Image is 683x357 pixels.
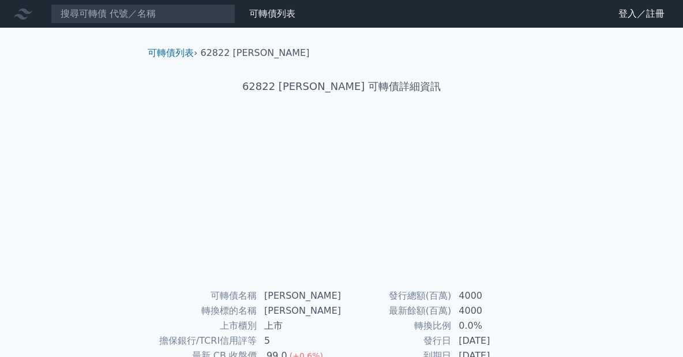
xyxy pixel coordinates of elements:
[201,46,310,60] li: 62822 [PERSON_NAME]
[138,78,545,95] h1: 62822 [PERSON_NAME] 可轉債詳細資訊
[152,303,257,318] td: 轉換標的名稱
[257,333,341,348] td: 5
[341,288,452,303] td: 發行總額(百萬)
[452,288,531,303] td: 4000
[249,8,295,19] a: 可轉債列表
[452,318,531,333] td: 0.0%
[609,5,674,23] a: 登入／註冊
[152,318,257,333] td: 上市櫃別
[341,333,452,348] td: 發行日
[257,288,341,303] td: [PERSON_NAME]
[341,303,452,318] td: 最新餘額(百萬)
[452,333,531,348] td: [DATE]
[148,46,197,60] li: ›
[152,333,257,348] td: 擔保銀行/TCRI信用評等
[257,303,341,318] td: [PERSON_NAME]
[51,4,235,24] input: 搜尋可轉債 代號／名稱
[257,318,341,333] td: 上市
[152,288,257,303] td: 可轉債名稱
[148,47,194,58] a: 可轉債列表
[452,303,531,318] td: 4000
[341,318,452,333] td: 轉換比例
